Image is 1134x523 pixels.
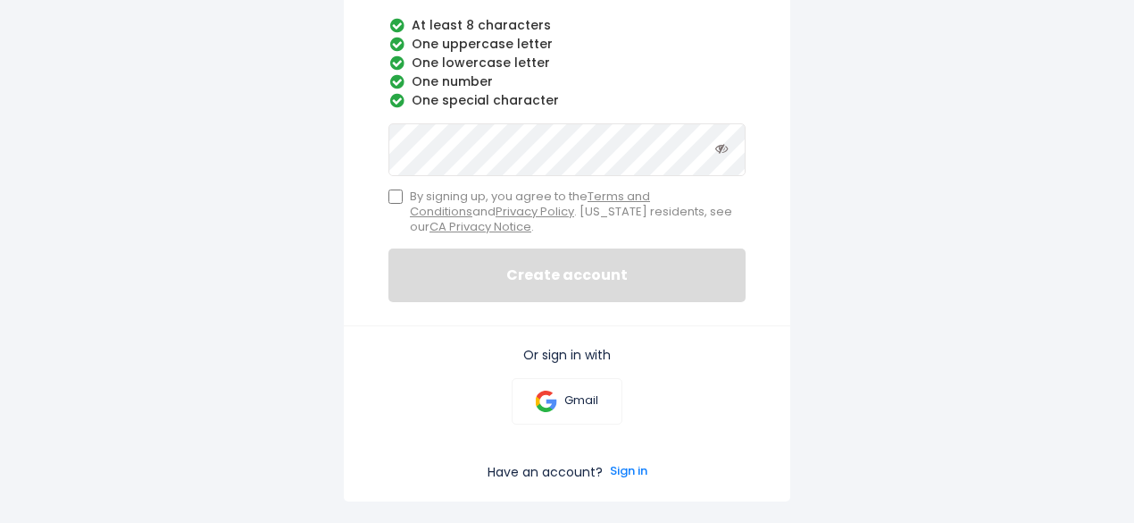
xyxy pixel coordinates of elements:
[388,55,746,72] li: One lowercase letter
[388,190,403,204] input: By signing up, you agree to theTerms and ConditionsandPrivacy Policy. [US_STATE] residents, see o...
[388,93,746,109] li: One special character
[610,464,647,480] a: Sign in
[388,18,746,34] li: At least 8 characters
[429,218,531,235] a: CA Privacy Notice
[388,37,746,53] li: One uppercase letter
[388,347,746,363] p: Or sign in with
[388,249,746,302] button: Create account
[388,74,746,90] li: One number
[488,464,603,480] p: Have an account?
[564,393,598,409] p: Gmail
[410,190,746,235] span: By signing up, you agree to the and . [US_STATE] residents, see our .
[410,188,650,220] a: Terms and Conditions
[512,378,621,425] a: Gmail
[496,203,574,220] a: Privacy Policy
